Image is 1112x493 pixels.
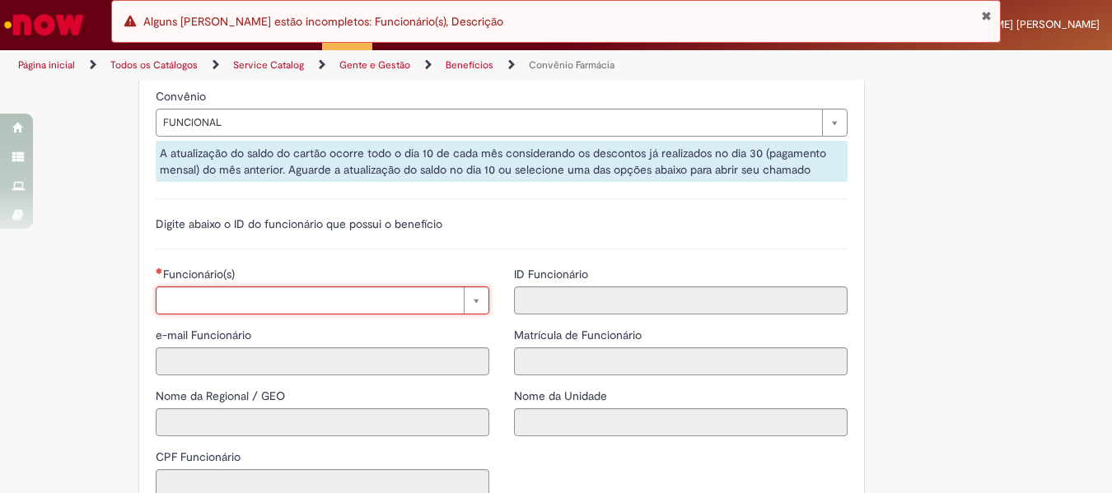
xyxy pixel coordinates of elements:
a: Benefícios [446,58,493,72]
span: FUNCIONAL [163,109,814,136]
input: Nome da Regional / GEO [156,408,489,436]
span: Somente leitura - Matrícula de Funcionário [514,328,645,342]
input: Matrícula de Funcionário [514,347,848,375]
button: Fechar Notificação [981,9,992,22]
a: Todos os Catálogos [110,58,198,72]
img: ServiceNow [2,8,86,41]
span: Somente leitura - e-mail Funcionário [156,328,255,342]
span: Convênio [156,89,209,104]
a: Service Catalog [233,58,304,72]
ul: Trilhas de página [12,50,729,81]
span: Alguns [PERSON_NAME] estão incompletos: Funcionário(s), Descrição [143,14,503,29]
span: Necessários [156,267,163,274]
span: Somente leitura - ID Funcionário [514,267,591,281]
a: Limpar campo Funcionário(s) [156,286,489,314]
span: Somente leitura - CPF Funcionário [156,449,244,464]
input: ID Funcionário [514,286,848,314]
span: Necessários - Funcionário(s) [163,267,238,281]
label: Digite abaixo o ID do funcionário que possui o benefício [156,216,442,231]
a: Página inicial [18,58,75,72]
a: Convênio Farmácia [529,58,614,72]
input: Nome da Unidade [514,408,848,436]
span: Somente leitura - Nome da Unidade [514,388,610,403]
input: e-mail Funcionário [156,347,489,375]
span: Rai [PERSON_NAME] [PERSON_NAME] [912,17,1100,31]
a: Gente e Gestão [339,58,410,72]
div: A atualização do saldo do cartão ocorre todo o dia 10 de cada mês considerando os descontos já re... [156,141,848,182]
span: Somente leitura - Nome da Regional / GEO [156,388,288,403]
